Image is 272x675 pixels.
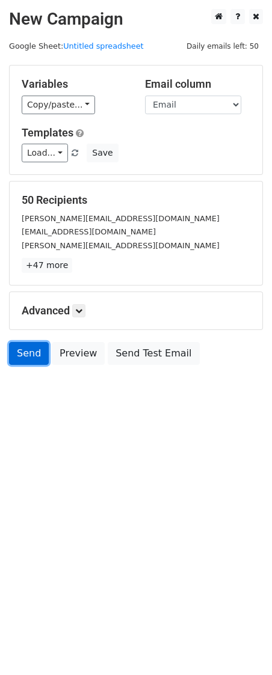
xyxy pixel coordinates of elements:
[145,78,250,91] h5: Email column
[22,241,220,250] small: [PERSON_NAME][EMAIL_ADDRESS][DOMAIN_NAME]
[9,41,144,50] small: Google Sheet:
[22,258,72,273] a: +47 more
[9,9,263,29] h2: New Campaign
[52,342,105,365] a: Preview
[212,617,272,675] iframe: Chat Widget
[22,304,250,317] h5: Advanced
[22,227,156,236] small: [EMAIL_ADDRESS][DOMAIN_NAME]
[22,144,68,162] a: Load...
[22,194,250,207] h5: 50 Recipients
[22,78,127,91] h5: Variables
[22,214,220,223] small: [PERSON_NAME][EMAIL_ADDRESS][DOMAIN_NAME]
[63,41,143,50] a: Untitled spreadsheet
[22,96,95,114] a: Copy/paste...
[182,41,263,50] a: Daily emails left: 50
[87,144,118,162] button: Save
[22,126,73,139] a: Templates
[108,342,199,365] a: Send Test Email
[182,40,263,53] span: Daily emails left: 50
[9,342,49,365] a: Send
